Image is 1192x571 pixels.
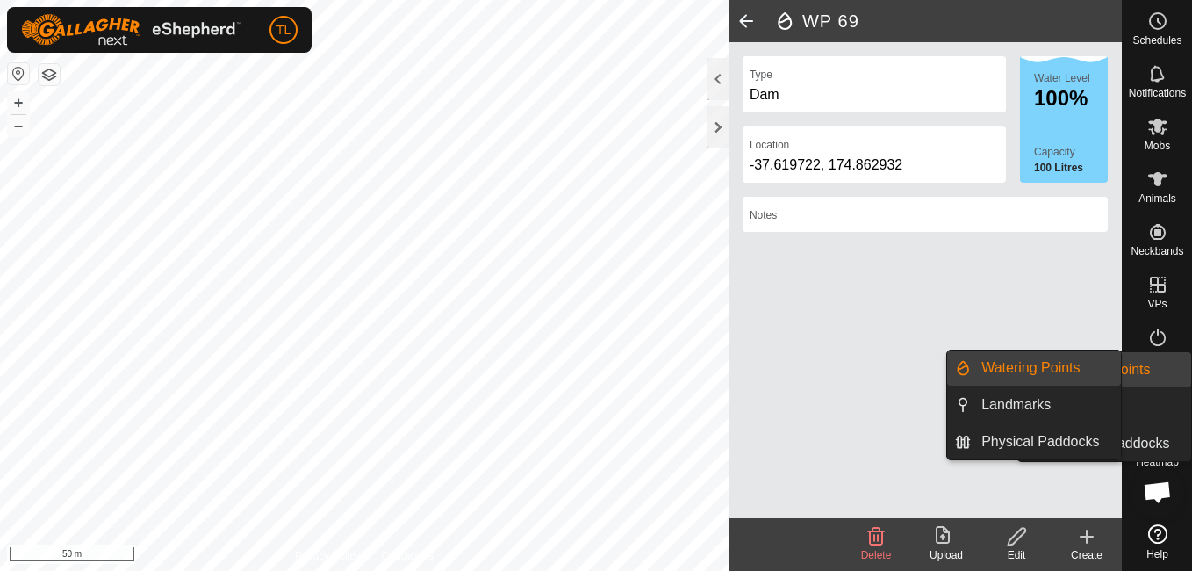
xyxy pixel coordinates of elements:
span: Watering Points [981,358,1080,379]
li: Physical Paddocks [947,424,1121,459]
span: VPs [1147,299,1167,309]
label: Location [750,137,789,153]
span: Heatmap [1136,457,1179,467]
h2: WP 69 [774,11,1122,32]
a: Open chat [1131,466,1184,518]
button: Map Layers [39,64,60,85]
span: Notifications [1129,88,1186,98]
label: Water Level [1034,72,1090,84]
span: TL [276,21,291,40]
li: Watering Points [947,351,1121,386]
label: Notes [750,207,777,223]
a: Physical Paddocks [971,424,1121,459]
a: Contact Us [382,548,434,564]
span: Neckbands [1131,246,1183,257]
div: Edit [981,547,1052,563]
div: Create [1052,547,1122,563]
div: Dam [750,84,999,105]
label: Type [750,67,772,83]
span: Mobs [1145,141,1170,151]
span: Delete [861,549,892,561]
span: Physical Paddocks [981,431,1099,452]
label: 100 Litres [1034,160,1108,176]
span: Landmarks [981,394,1051,416]
a: Privacy Policy [295,548,361,564]
button: – [8,115,29,136]
img: Gallagher Logo [21,14,241,46]
button: + [8,92,29,113]
label: Capacity [1034,144,1108,160]
a: Help [1123,517,1192,567]
span: Schedules [1132,35,1181,46]
button: Reset Map [8,63,29,84]
li: Landmarks [947,387,1121,423]
a: Landmarks [971,387,1121,423]
span: Animals [1138,193,1176,204]
span: Help [1146,549,1168,560]
a: Watering Points [971,351,1121,386]
div: -37.619722, 174.862932 [750,155,999,176]
div: 100% [1034,88,1108,109]
div: Upload [911,547,981,563]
